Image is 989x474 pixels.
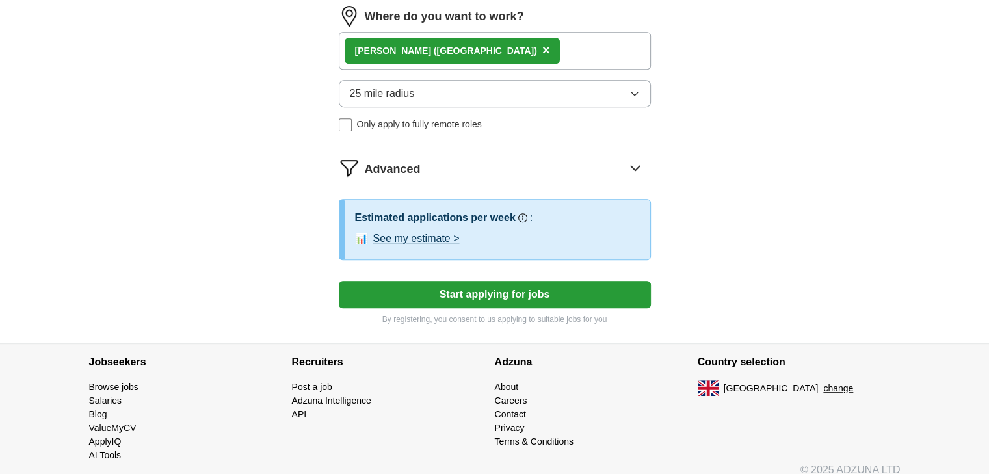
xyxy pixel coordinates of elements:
a: Careers [495,395,527,406]
span: 📊 [355,231,368,246]
a: API [292,409,307,419]
input: Only apply to fully remote roles [339,118,352,131]
button: See my estimate > [373,231,460,246]
a: Adzuna Intelligence [292,395,371,406]
span: 25 mile radius [350,86,415,101]
a: Blog [89,409,107,419]
span: ([GEOGRAPHIC_DATA]) [434,46,537,56]
a: Browse jobs [89,382,138,392]
span: Only apply to fully remote roles [357,118,482,131]
img: filter [339,157,360,178]
img: location.png [339,6,360,27]
button: × [542,41,550,60]
span: [GEOGRAPHIC_DATA] [724,382,819,395]
p: By registering, you consent to us applying to suitable jobs for you [339,313,651,325]
span: Advanced [365,161,421,178]
button: change [823,382,853,395]
a: ValueMyCV [89,423,137,433]
a: Contact [495,409,526,419]
button: 25 mile radius [339,80,651,107]
button: Start applying for jobs [339,281,651,308]
a: AI Tools [89,450,122,460]
strong: [PERSON_NAME] [355,46,431,56]
a: ApplyIQ [89,436,122,447]
a: Post a job [292,382,332,392]
a: Terms & Conditions [495,436,574,447]
h4: Country selection [698,344,901,380]
h3: Estimated applications per week [355,210,516,226]
label: Where do you want to work? [365,8,524,25]
a: Privacy [495,423,525,433]
a: About [495,382,519,392]
h3: : [530,210,533,226]
a: Salaries [89,395,122,406]
span: × [542,43,550,57]
img: UK flag [698,380,719,396]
